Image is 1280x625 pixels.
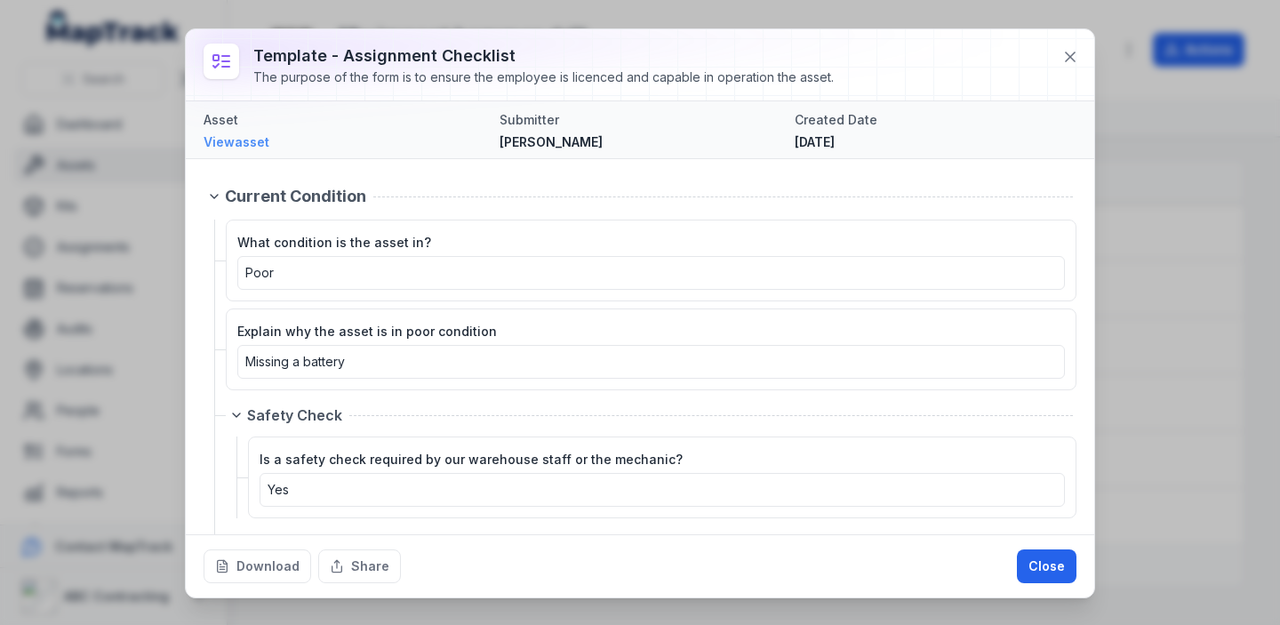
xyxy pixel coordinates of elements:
span: [DATE] [795,134,835,149]
span: [PERSON_NAME] [500,134,603,149]
span: What condition is the asset in? [237,235,431,250]
button: Share [318,549,401,583]
time: 6/23/2025, 3:41:35 PM [795,134,835,149]
div: The purpose of the form is to ensure the employee is licenced and capable in operation the asset. [253,68,834,86]
span: Missing Items [247,533,342,554]
button: Close [1017,549,1076,583]
h3: Template - Assignment Checklist [253,44,834,68]
span: Created Date [795,112,877,127]
span: Explain why the asset is in poor condition [237,324,497,339]
span: Safety Check [247,405,342,426]
button: Download [204,549,311,583]
span: Asset [204,112,238,127]
span: Poor [245,265,274,280]
span: Missing a battery [245,354,345,369]
span: Submitter [500,112,559,127]
span: Is a safety check required by our warehouse staff or the mechanic? [260,452,683,467]
span: Current Condition [225,184,366,209]
a: Viewasset [204,133,485,151]
span: Yes [268,482,289,497]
